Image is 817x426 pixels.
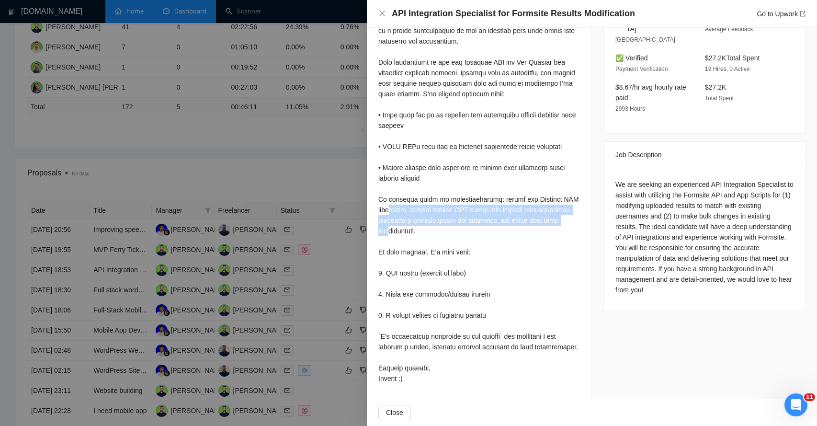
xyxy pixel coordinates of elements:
span: export [800,11,806,17]
span: $8.67/hr avg hourly rate paid [615,83,686,102]
span: Payment Verification [615,66,668,72]
iframe: Intercom live chat [784,393,807,416]
button: Close [378,10,386,18]
span: 2993 Hours [615,105,645,112]
span: Total Spent [705,95,734,102]
span: $27.2K [705,83,726,91]
span: $27.2K Total Spent [705,54,760,62]
button: Close [378,405,411,420]
a: Go to Upworkexport [757,10,806,18]
span: Average Feedback [705,26,753,33]
span: ✅ Verified [615,54,648,62]
span: 11 [804,393,815,401]
div: Job Description [615,142,794,168]
h4: API Integration Specialist for Formsite Results Modification [392,8,635,20]
span: close [378,10,386,17]
div: We are seeking an experienced API Integration Specialist to assist with utilizing the Formsite AP... [615,179,794,295]
span: [GEOGRAPHIC_DATA] - [615,36,679,43]
span: 19 Hires, 0 Active [705,66,749,72]
span: Close [386,407,403,418]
